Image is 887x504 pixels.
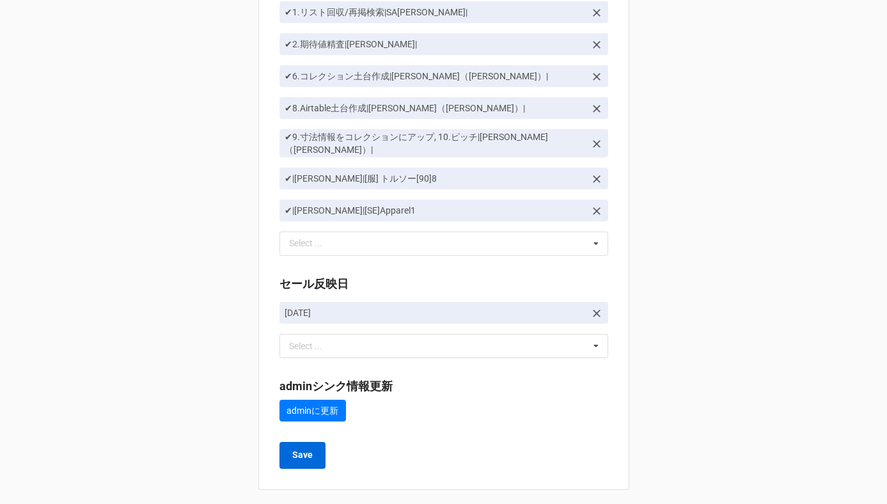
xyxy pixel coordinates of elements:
p: ✔︎|[PERSON_NAME]|[服] トルソー[90]8 [285,172,585,185]
div: Select ... [286,338,341,353]
div: Select ... [286,236,341,251]
button: Save [279,442,326,469]
label: セール反映日 [279,275,349,293]
p: ✔︎6.コレクション土台作成|[PERSON_NAME]（[PERSON_NAME]）| [285,70,585,83]
p: ✔︎1.リスト回収/再掲検索|SA[PERSON_NAME]| [285,6,585,19]
p: ✔︎|[PERSON_NAME]|[SE]Apparel1 [285,204,585,217]
p: ✔︎9.寸法情報をコレクションにアップ, 10.ピッチ|[PERSON_NAME]（[PERSON_NAME]）| [285,130,585,156]
p: ✔︎8.Airtable土台作成|[PERSON_NAME]（[PERSON_NAME]）| [285,102,585,114]
p: ✔︎2.期待値精査|[PERSON_NAME]| [285,38,585,51]
b: adminシンク情報更新 [279,379,393,393]
b: Save [292,448,313,462]
a: adminに更新 [279,400,346,421]
p: [DATE] [285,306,585,319]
